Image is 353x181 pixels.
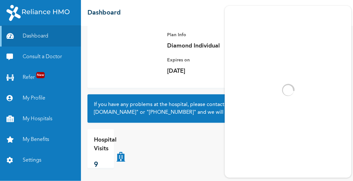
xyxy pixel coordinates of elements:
[36,72,45,78] span: New
[167,42,258,50] p: Diamond Individual
[94,101,340,116] h2: If you have any problems at the hospital, please contact us via or and we will fix it immediately.
[167,31,258,39] p: Plan Info
[6,5,70,21] img: RelianceHMO's Logo
[167,67,258,75] p: [DATE]
[87,8,121,18] h2: Dashboard
[167,56,258,64] p: Expires on
[94,160,117,170] p: 9
[146,110,196,115] a: "[PHONE_NUMBER]"
[225,4,351,176] iframe: SalesIQ Chatwindow
[94,136,117,153] p: Hospital Visits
